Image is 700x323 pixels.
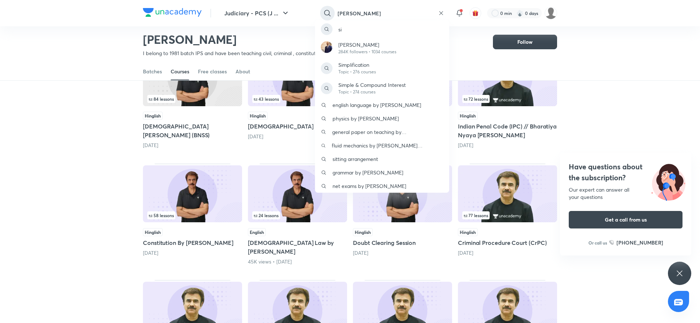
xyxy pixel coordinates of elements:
[588,239,607,246] p: Or call us
[617,239,663,246] h6: [PHONE_NUMBER]
[332,182,406,190] p: net exams by [PERSON_NAME]
[315,98,449,112] a: english language by [PERSON_NAME]
[338,41,396,49] p: [PERSON_NAME]
[569,186,682,201] div: Our expert can answer all your questions
[332,128,443,136] p: general paper on teaching by [PERSON_NAME]
[315,20,449,38] a: si
[315,112,449,125] a: physics by [PERSON_NAME]
[609,239,663,246] a: [PHONE_NUMBER]
[321,41,332,53] img: Avatar
[338,26,342,33] p: si
[332,169,403,176] p: grammar by [PERSON_NAME]
[315,139,449,152] a: fluid mechanics by [PERSON_NAME] [PERSON_NAME]
[338,61,376,69] p: Simplification
[338,81,406,89] p: Simple & Compound Interest
[315,152,449,166] a: sitting arrangement
[315,58,449,78] a: SimplificationTopic • 276 courses
[332,142,443,149] p: fluid mechanics by [PERSON_NAME] [PERSON_NAME]
[338,89,406,95] p: Topic • 274 courses
[569,161,682,183] h4: Have questions about the subscription?
[315,38,449,58] a: Avatar[PERSON_NAME]284K followers • 1034 courses
[315,125,449,139] a: general paper on teaching by [PERSON_NAME]
[338,69,376,75] p: Topic • 276 courses
[332,115,399,122] p: physics by [PERSON_NAME]
[332,101,421,109] p: english language by [PERSON_NAME]
[315,179,449,193] a: net exams by [PERSON_NAME]
[315,78,449,98] a: Simple & Compound InterestTopic • 274 courses
[332,155,378,163] p: sitting arrangement
[569,211,682,228] button: Get a call from us
[315,166,449,179] a: grammar by [PERSON_NAME]
[338,49,396,55] p: 284K followers • 1034 courses
[645,161,691,201] img: ttu_illustration_new.svg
